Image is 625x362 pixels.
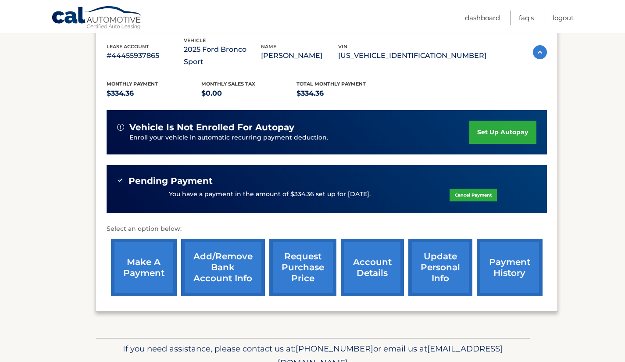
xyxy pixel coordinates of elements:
[296,81,366,87] span: Total Monthly Payment
[129,133,470,143] p: Enroll your vehicle in automatic recurring payment deduction.
[519,11,534,25] a: FAQ's
[269,239,336,296] a: request purchase price
[107,50,184,62] p: #44455937865
[107,43,149,50] span: lease account
[553,11,574,25] a: Logout
[296,344,373,354] span: [PHONE_NUMBER]
[107,224,547,234] p: Select an option below:
[465,11,500,25] a: Dashboard
[296,87,392,100] p: $334.36
[201,81,255,87] span: Monthly sales Tax
[469,121,536,144] a: set up autopay
[341,239,404,296] a: account details
[533,45,547,59] img: accordion-active.svg
[129,122,294,133] span: vehicle is not enrolled for autopay
[261,50,338,62] p: [PERSON_NAME]
[169,190,371,199] p: You have a payment in the amount of $334.36 set up for [DATE].
[129,176,213,186] span: Pending Payment
[201,87,296,100] p: $0.00
[51,6,143,31] a: Cal Automotive
[261,43,276,50] span: name
[184,37,206,43] span: vehicle
[338,50,486,62] p: [US_VEHICLE_IDENTIFICATION_NUMBER]
[338,43,347,50] span: vin
[184,43,261,68] p: 2025 Ford Bronco Sport
[477,239,543,296] a: payment history
[450,189,497,201] a: Cancel Payment
[107,81,158,87] span: Monthly Payment
[111,239,177,296] a: make a payment
[117,177,123,183] img: check-green.svg
[117,124,124,131] img: alert-white.svg
[408,239,472,296] a: update personal info
[107,87,202,100] p: $334.36
[181,239,265,296] a: Add/Remove bank account info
